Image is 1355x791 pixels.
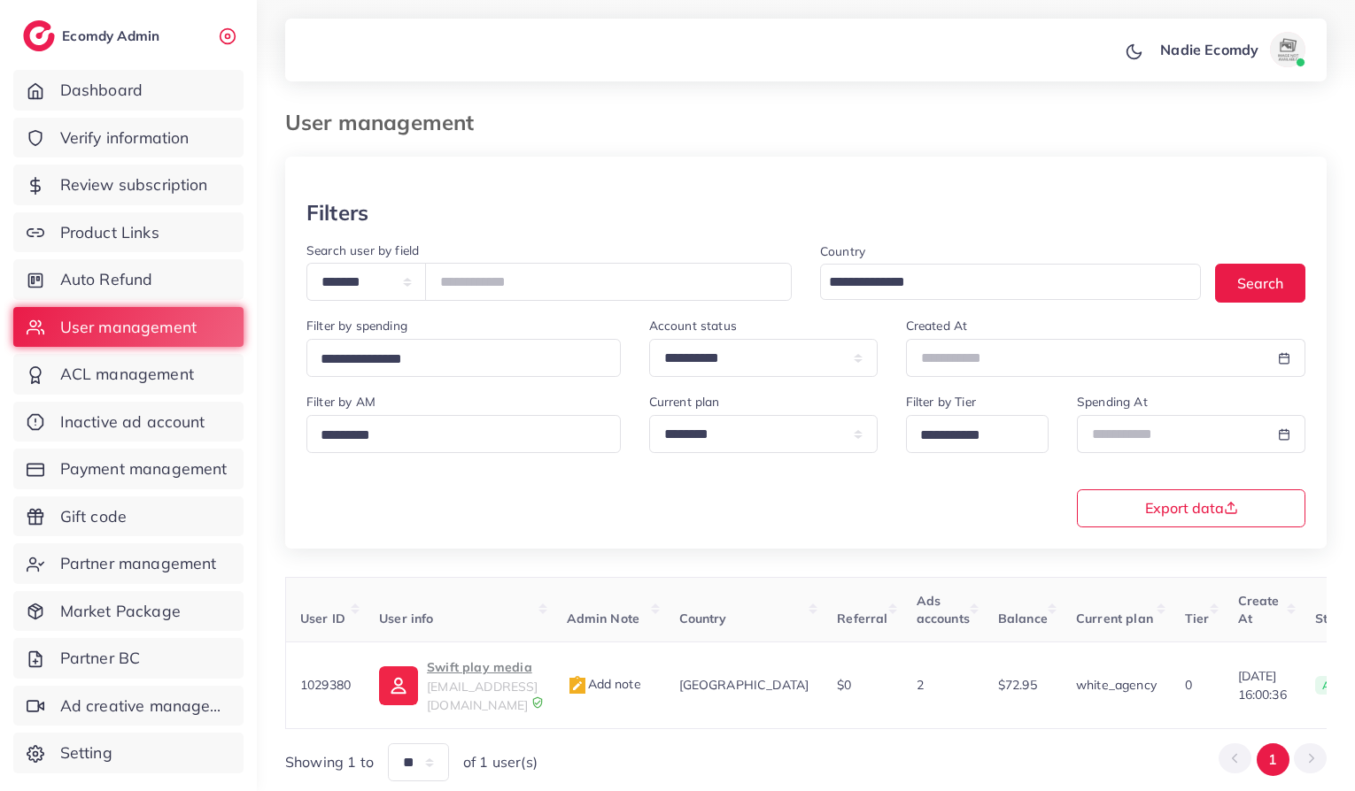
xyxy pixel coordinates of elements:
span: Ads accounts [917,593,970,626]
label: Created At [906,317,968,334]
span: Tier [1185,611,1210,626]
label: Spending At [1077,393,1148,411]
span: Setting [60,741,112,764]
a: Swift play media[EMAIL_ADDRESS][DOMAIN_NAME] [379,657,538,714]
span: Gift code [60,505,127,528]
a: Auto Refund [13,259,244,300]
span: ACL management [60,363,194,386]
img: logo [23,20,55,51]
span: Auto Refund [60,268,153,291]
span: User management [60,316,197,339]
a: Partner management [13,543,244,584]
label: Filter by AM [306,393,376,411]
label: Account status [649,317,737,334]
span: Partner BC [60,647,141,670]
span: Admin Note [567,611,640,626]
span: $0 [837,677,851,693]
div: Search for option [306,415,621,453]
button: Search [1215,264,1305,302]
span: of 1 user(s) [463,752,538,772]
span: Product Links [60,221,159,244]
a: Setting [13,733,244,773]
a: logoEcomdy Admin [23,20,164,51]
span: Ad creative management [60,695,230,718]
p: Nadie Ecomdy [1160,39,1258,60]
span: $72.95 [998,677,1037,693]
span: Verify information [60,127,190,150]
a: Review subscription [13,165,244,205]
a: Product Links [13,212,244,253]
span: [EMAIL_ADDRESS][DOMAIN_NAME] [427,679,538,712]
span: 0 [1185,677,1192,693]
a: Dashboard [13,70,244,111]
span: Review subscription [60,173,208,196]
span: Referral [837,611,887,626]
div: Search for option [306,339,621,377]
span: Dashboard [60,79,143,102]
span: Showing 1 to [285,752,374,772]
button: Go to page 1 [1257,743,1289,776]
a: Partner BC [13,638,244,679]
input: Search for option [314,346,598,373]
a: User management [13,307,244,348]
h3: User management [285,110,488,135]
span: [DATE] 16:00:36 [1238,667,1287,703]
a: Ad creative management [13,686,244,726]
input: Search for option [914,422,1026,449]
h3: Filters [306,200,368,226]
img: admin_note.cdd0b510.svg [567,675,588,696]
span: white_agency [1076,677,1157,693]
a: Market Package [13,591,244,632]
span: Add note [567,676,641,692]
a: Verify information [13,118,244,158]
span: 1029380 [300,677,351,693]
label: Search user by field [306,242,419,259]
span: Balance [998,611,1048,626]
span: Inactive ad account [60,411,205,434]
p: Swift play media [427,657,538,678]
h2: Ecomdy Admin [62,27,164,44]
a: ACL management [13,354,244,395]
span: Partner management [60,552,217,575]
span: [GEOGRAPHIC_DATA] [679,677,809,693]
span: User ID [300,611,345,626]
span: 2 [917,677,924,693]
button: Export data [1077,489,1305,527]
span: Payment management [60,457,228,480]
span: Export data [1145,501,1238,515]
span: Status [1315,611,1354,626]
label: Current plan [649,393,720,411]
label: Filter by spending [306,317,407,334]
span: User info [379,611,433,626]
span: Create At [1238,593,1280,626]
a: Nadie Ecomdyavatar [1150,32,1312,67]
img: 9CAL8B2pu8EFxCJHYAAAAldEVYdGRhdGU6Y3JlYXRlADIwMjItMTItMDlUMDQ6NTg6MzkrMDA6MDBXSlgLAAAAJXRFWHRkYXR... [531,696,544,709]
input: Search for option [823,269,1178,296]
a: Payment management [13,449,244,489]
ul: Pagination [1219,743,1327,776]
div: Search for option [820,264,1201,300]
span: Current plan [1076,611,1153,626]
span: Country [679,611,727,626]
label: Country [820,242,865,260]
a: Inactive ad account [13,402,244,442]
label: Filter by Tier [906,393,976,411]
input: Search for option [314,422,598,449]
img: avatar [1270,32,1305,67]
img: ic-user-info.36bf1079.svg [379,666,418,705]
span: Market Package [60,600,181,623]
a: Gift code [13,496,244,537]
div: Search for option [906,415,1049,453]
